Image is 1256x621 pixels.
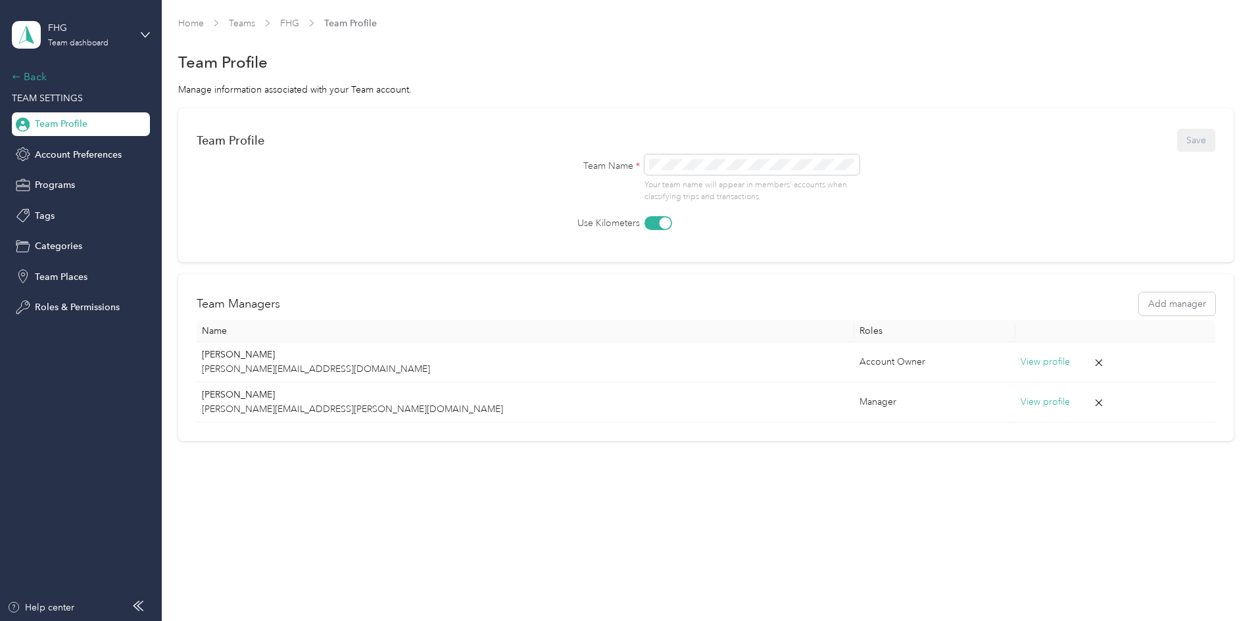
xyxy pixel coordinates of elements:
[202,402,849,417] p: [PERSON_NAME][EMAIL_ADDRESS][PERSON_NAME][DOMAIN_NAME]
[1139,292,1215,315] button: Add manager
[178,83,1234,97] div: Manage information associated with your Team account.
[48,21,130,35] div: FHG
[197,133,264,147] div: Team Profile
[12,69,143,85] div: Back
[644,179,859,202] p: Your team name will appear in members’ accounts when classifying trips and transactions.
[35,117,87,131] span: Team Profile
[197,320,854,342] th: Name
[1021,355,1070,369] button: View profile
[521,216,640,230] label: Use Kilometers
[1182,547,1256,621] iframe: Everlance-gr Chat Button Frame
[859,395,1010,409] div: Manager
[229,18,255,29] a: Teams
[35,178,75,192] span: Programs
[35,270,87,284] span: Team Places
[854,320,1015,342] th: Roles
[197,295,280,313] h2: Team Managers
[178,55,268,69] h1: Team Profile
[202,388,849,402] p: [PERSON_NAME]
[48,39,109,47] div: Team dashboard
[859,355,1010,369] div: Account Owner
[521,159,640,173] label: Team Name
[35,300,120,314] span: Roles & Permissions
[7,601,74,614] button: Help center
[324,16,377,30] span: Team Profile
[12,93,83,104] span: TEAM SETTINGS
[280,18,299,29] a: FHG
[178,18,204,29] a: Home
[35,209,55,223] span: Tags
[202,348,849,362] p: [PERSON_NAME]
[35,148,122,162] span: Account Preferences
[202,362,849,377] p: [PERSON_NAME][EMAIL_ADDRESS][DOMAIN_NAME]
[1021,395,1070,409] button: View profile
[35,239,82,253] span: Categories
